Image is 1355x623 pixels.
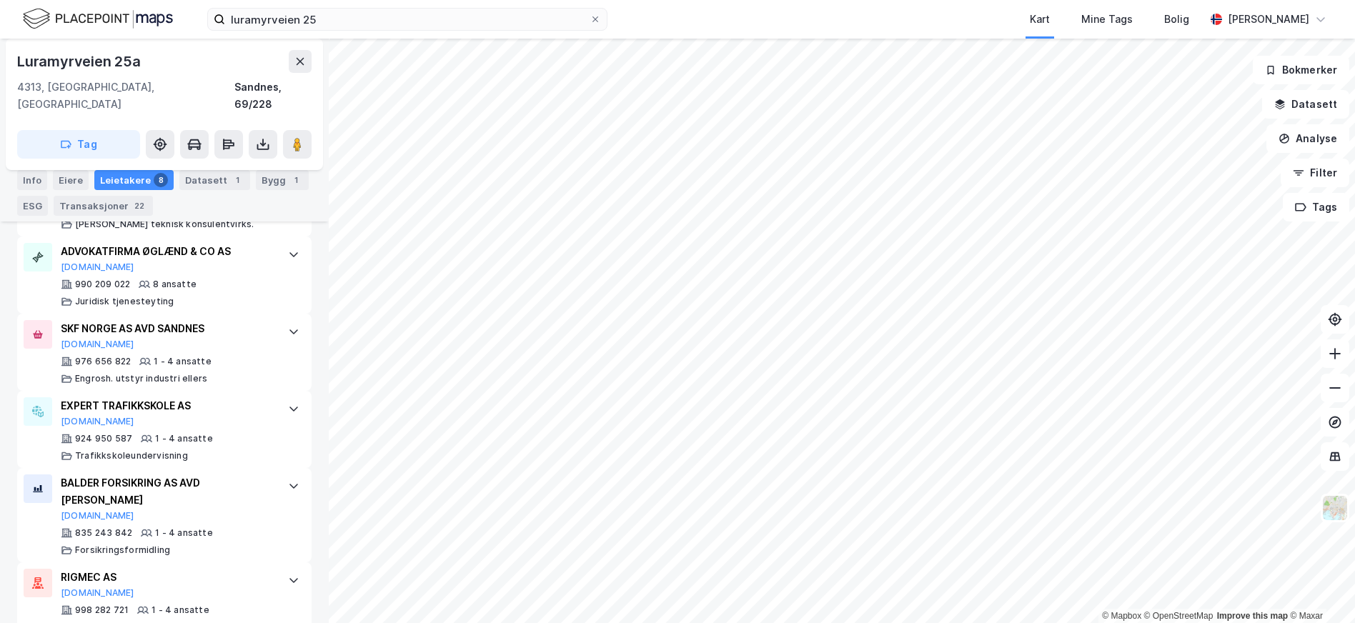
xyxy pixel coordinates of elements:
div: 22 [131,199,147,213]
div: RIGMEC AS [61,569,274,586]
div: ESG [17,196,48,216]
div: Leietakere [94,170,174,190]
div: [PERSON_NAME] teknisk konsulentvirks. [75,219,254,230]
div: 1 - 4 ansatte [154,356,212,367]
a: OpenStreetMap [1144,611,1213,621]
div: 835 243 842 [75,527,132,539]
button: Filter [1281,159,1349,187]
a: Mapbox [1102,611,1141,621]
div: EXPERT TRAFIKKSKOLE AS [61,397,274,414]
div: 924 950 587 [75,433,132,444]
div: Forsikringsformidling [75,544,170,556]
button: [DOMAIN_NAME] [61,416,134,427]
button: Datasett [1262,90,1349,119]
div: Sandnes, 69/228 [234,79,312,113]
iframe: Chat Widget [1284,554,1355,623]
div: Info [17,170,47,190]
div: 1 - 4 ansatte [155,433,213,444]
div: Engrosh. utstyr industri ellers [75,373,207,384]
div: 8 ansatte [153,279,197,290]
div: 1 - 4 ansatte [152,604,209,616]
a: Improve this map [1217,611,1288,621]
img: Z [1321,494,1349,522]
div: 990 209 022 [75,279,130,290]
button: [DOMAIN_NAME] [61,339,134,350]
div: SKF NORGE AS AVD SANDNES [61,320,274,337]
div: 1 [230,173,244,187]
div: 4313, [GEOGRAPHIC_DATA], [GEOGRAPHIC_DATA] [17,79,234,113]
div: 8 [154,173,168,187]
input: Søk på adresse, matrikkel, gårdeiere, leietakere eller personer [225,9,590,30]
div: Trafikkskoleundervisning [75,450,188,462]
button: Tags [1283,193,1349,221]
div: 1 [289,173,303,187]
button: [DOMAIN_NAME] [61,261,134,273]
div: 976 656 822 [75,356,131,367]
button: Analyse [1266,124,1349,153]
div: Bygg [256,170,309,190]
div: Mine Tags [1081,11,1133,28]
div: 1 - 4 ansatte [155,527,213,539]
img: logo.f888ab2527a4732fd821a326f86c7f29.svg [23,6,173,31]
button: Bokmerker [1253,56,1349,84]
div: 998 282 721 [75,604,129,616]
div: BALDER FORSIKRING AS AVD [PERSON_NAME] [61,474,274,509]
div: Eiere [53,170,89,190]
button: [DOMAIN_NAME] [61,587,134,599]
button: [DOMAIN_NAME] [61,510,134,522]
div: Juridisk tjenesteyting [75,296,174,307]
div: Transaksjoner [54,196,153,216]
div: [PERSON_NAME] [1228,11,1309,28]
button: Tag [17,130,140,159]
div: Luramyrveien 25a [17,50,144,73]
div: Kart [1030,11,1050,28]
div: Kontrollprogram for chat [1284,554,1355,623]
div: Bolig [1164,11,1189,28]
div: ADVOKATFIRMA ØGLÆND & CO AS [61,243,274,260]
div: Datasett [179,170,250,190]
